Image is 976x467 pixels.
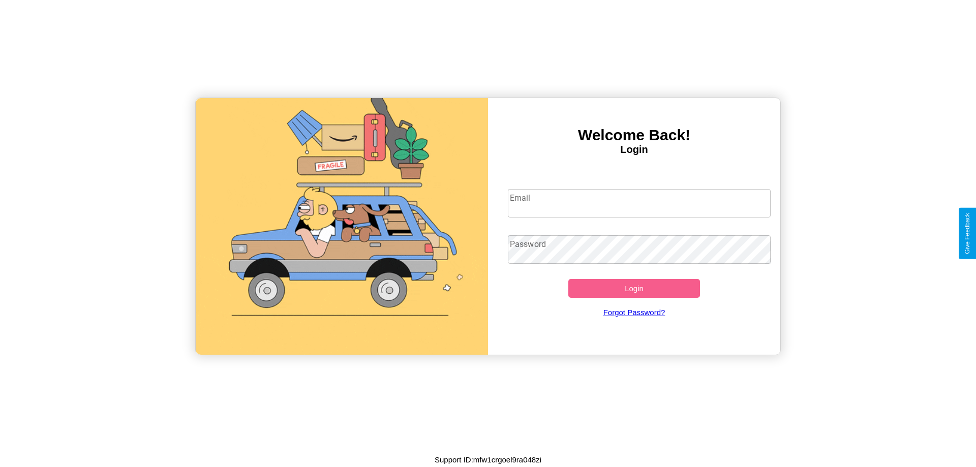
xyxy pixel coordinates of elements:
[196,98,488,355] img: gif
[435,453,541,466] p: Support ID: mfw1crgoel9ra048zi
[568,279,700,298] button: Login
[488,144,780,155] h4: Login
[503,298,766,327] a: Forgot Password?
[964,213,971,254] div: Give Feedback
[488,127,780,144] h3: Welcome Back!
